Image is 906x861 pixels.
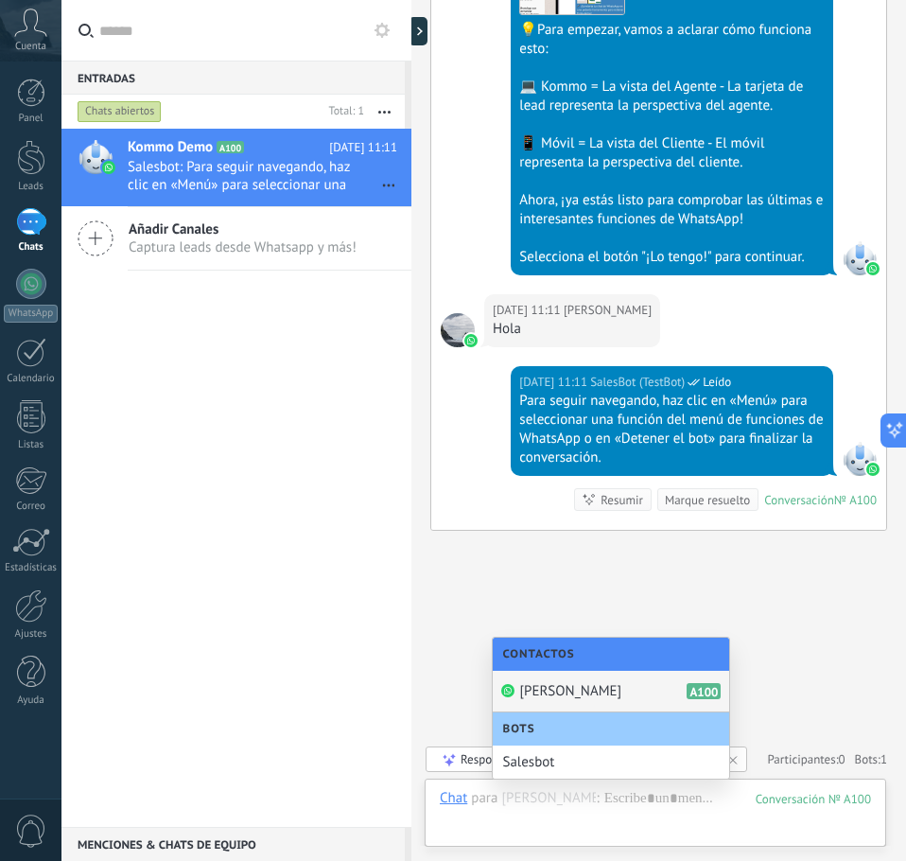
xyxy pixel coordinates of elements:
[756,791,871,807] div: 100
[764,492,834,508] div: Conversación
[493,301,564,320] div: [DATE] 11:11
[329,138,397,157] span: [DATE] 11:11
[128,158,361,194] span: Salesbot: Para seguir navegando, haz clic en «Menú» para seleccionar una función del menú de func...
[843,241,877,275] span: SalesBot
[364,95,405,129] button: Más
[4,562,59,574] div: Estadísticas
[441,313,475,347] span: Abel Ñahui
[501,684,514,697] img: waba.svg
[61,827,405,861] div: Menciones & Chats de equipo
[519,21,825,59] div: 💡Para empezar, vamos a aclarar cómo funciona esto:
[78,100,162,123] div: Chats abiertos
[471,789,497,808] span: para
[493,746,729,779] div: Salesbot
[866,262,880,275] img: waba.svg
[866,463,880,476] img: waba.svg
[601,491,643,509] div: Resumir
[519,134,825,172] div: 📱 Móvil = La vista del Cliente - El móvil representa la perspectiva del cliente.
[493,320,652,339] div: Hola
[502,722,544,736] span: Bots
[4,305,58,323] div: WhatsApp
[4,241,59,254] div: Chats
[4,113,59,125] div: Panel
[665,491,750,509] div: Marque resuelto
[855,751,887,767] span: Bots:
[834,492,877,508] div: № A100
[4,694,59,707] div: Ayuda
[843,442,877,476] span: SalesBot
[322,102,364,121] div: Total: 1
[839,751,845,767] span: 0
[4,439,59,451] div: Listas
[4,181,59,193] div: Leads
[596,789,599,808] span: :
[519,682,621,700] span: [PERSON_NAME]
[102,161,115,174] img: waba.svg
[409,17,427,45] div: Mostrar
[61,61,405,95] div: Entradas
[461,751,714,767] div: Responde más rápido entrenando a tu asistente AI con tus fuentes de datos
[61,129,411,206] a: Kommo Demo A100 [DATE] 11:11 Salesbot: Para seguir navegando, haz clic en «Menú» para seleccionar...
[519,373,590,392] div: [DATE] 11:11
[687,683,721,699] span: A100
[464,334,478,347] img: waba.svg
[564,301,652,320] span: Abel Ñahui
[4,501,59,513] div: Correo
[129,238,357,256] span: Captura leads desde Whatsapp y más!
[4,373,59,385] div: Calendario
[217,141,244,153] span: A100
[880,751,887,767] span: 1
[519,248,825,267] div: Selecciona el botón "¡Lo tengo!" para continuar.
[519,191,825,229] div: Ahora, ¡ya estás listo para comprobar las últimas e interesantes funciones de WhatsApp!
[519,78,825,115] div: 💻 Kommo = La vista del Agente - La tarjeta de lead representa la perspectiva del agente.
[129,220,357,238] span: Añadir Canales
[519,392,825,467] div: Para seguir navegando, haz clic en «Menú» para seleccionar una función del menú de funciones de W...
[128,138,213,157] span: Kommo Demo
[590,373,685,392] span: SalesBot (TestBot)
[4,628,59,641] div: Ajustes
[15,41,46,53] span: Cuenta
[502,647,584,661] span: Contactos
[703,373,731,392] span: Leído
[767,751,845,767] a: Participantes:0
